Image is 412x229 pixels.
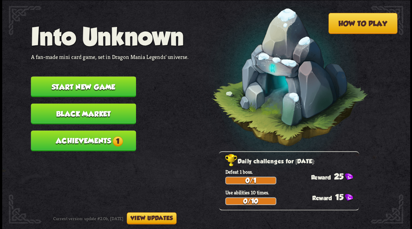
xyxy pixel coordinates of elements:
[112,136,123,146] span: 1
[31,131,136,151] button: Achievements1
[31,76,136,97] button: Start new game
[225,189,359,195] p: Use abilities 10 times.
[311,171,359,181] div: 25
[31,53,188,60] p: A fan-made mini card game, set in Dragon Mania Legends' universe.
[127,212,177,224] button: View updates
[31,103,136,124] button: Black Market
[226,177,276,183] div: 0/1
[312,192,359,201] div: 15
[225,156,359,167] h2: Daily challenges for [DATE]:
[225,168,359,175] p: Defeat 1 boss.
[226,198,276,204] div: 0/10
[53,212,177,224] div: Current version: update #2.0b, [DATE]
[225,154,237,167] img: Golden_Trophy_Icon.png
[328,13,397,34] button: How to play
[31,22,188,50] h1: Into Unknown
